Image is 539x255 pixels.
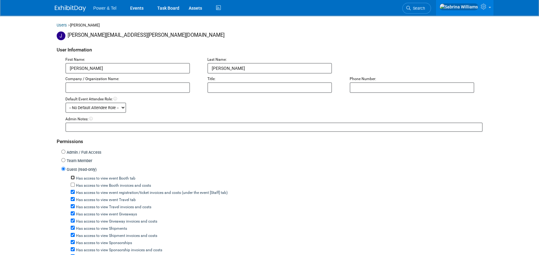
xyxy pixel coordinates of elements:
[57,31,65,40] img: Jerry Johnson
[65,150,101,156] label: Admin / Full Access
[68,32,225,38] span: [PERSON_NAME][EMAIL_ADDRESS][PERSON_NAME][DOMAIN_NAME]
[75,219,157,224] label: Has access to view Giveaway invoices and costs
[57,132,483,148] div: Permissions
[411,6,425,11] span: Search
[68,23,70,27] span: >
[75,176,135,181] label: Has access to view event Booth tab
[75,197,136,203] label: Has access to view event Travel tab
[75,240,132,246] label: Has access to view Sponsorships
[57,40,483,57] div: User Information
[65,97,483,102] div: Default Event Attendee Role:
[350,76,483,82] div: Phone Number:
[57,22,483,31] div: [PERSON_NAME]
[55,5,86,12] img: ExhibitDay
[75,212,137,217] label: Has access to view event Giveaways
[65,117,483,122] div: Admin Notes:
[65,158,92,164] label: Team Member
[75,190,228,196] label: Has access to view event registration/ticket invoices and costs (under the event [Staff] tab)
[65,57,198,63] div: First Name:
[207,57,340,63] div: Last Name:
[65,76,198,82] div: Company / Organization Name:
[75,233,157,239] label: Has access to view Shipment invoices and costs
[75,248,162,253] label: Has access to view Sponsorship invoices and costs
[75,204,151,210] label: Has access to view Travel invoices and costs
[75,226,127,232] label: Has access to view Shipments
[57,23,67,27] a: Users
[402,3,431,14] a: Search
[93,6,116,11] span: Power & Tel
[65,167,97,173] label: Guest (read-only)
[207,76,340,82] div: Title:
[75,183,151,189] label: Has access to view Booth invoices and costs
[439,3,478,10] img: Sabrina Williams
